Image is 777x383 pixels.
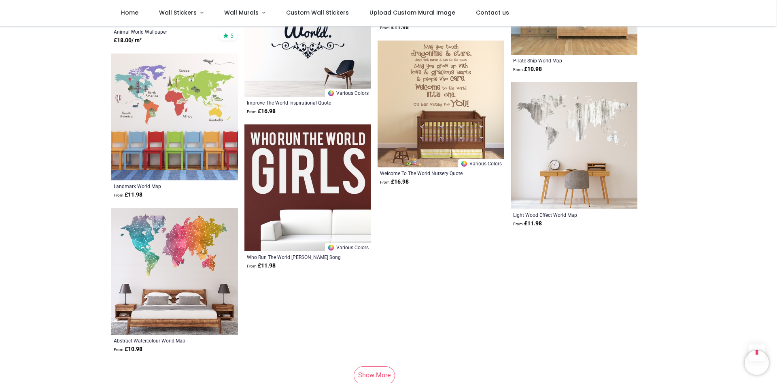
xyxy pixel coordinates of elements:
a: Light Wood Effect World Map [513,212,611,218]
span: From [380,26,390,30]
a: Animal World Wallpaper [114,28,211,35]
strong: £ 11.98 [513,220,542,228]
a: Abstract Watercolour World Map [114,337,211,344]
span: Home [121,9,138,17]
img: Color Wheel [461,160,468,167]
span: Wall Murals [224,9,259,17]
span: From [380,180,390,184]
a: Pirate Ship World Map [513,57,611,64]
a: Various Colors [325,243,371,251]
span: From [114,193,123,197]
strong: £ 18.00 / m² [114,36,142,45]
strong: £ 16.98 [380,178,409,186]
span: Custom Wall Stickers [286,9,349,17]
a: Improve The World Inspirational Quote [247,99,344,106]
strong: £ 11.98 [247,262,276,270]
a: Various Colors [458,159,504,167]
strong: £ 16.98 [247,107,276,116]
img: Color Wheel [327,244,335,251]
strong: £ 10.98 [114,345,142,353]
img: Who Run The World Beyonce Song Lyrics Wall Sticker [244,124,371,251]
span: Contact us [476,9,509,17]
iframe: Brevo live chat [745,351,769,375]
strong: £ 11.98 [114,191,142,199]
img: Abstract Watercolour World Map Wall Sticker [111,208,238,335]
span: From [513,222,523,226]
img: Landmark World Map Wall Sticker [111,53,238,180]
span: Upload Custom Mural Image [369,9,455,17]
a: Welcome To The World Nursery Quote [380,170,478,176]
span: From [247,264,257,268]
strong: £ 11.98 [380,24,409,32]
span: From [247,109,257,114]
a: Various Colors [325,89,371,97]
img: Light Wood Effect World Map Wall Sticker [511,82,637,209]
span: From [114,347,123,352]
img: Color Wheel [327,90,335,97]
span: Wall Stickers [159,9,197,17]
a: Landmark World Map [114,183,211,189]
strong: £ 10.98 [513,65,542,73]
span: 5 [230,32,234,39]
span: From [513,67,523,72]
a: Who Run The World [PERSON_NAME] Song Lyrics [247,254,344,260]
img: Welcome To The World Nursery Quote Wall Sticker [378,41,504,167]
